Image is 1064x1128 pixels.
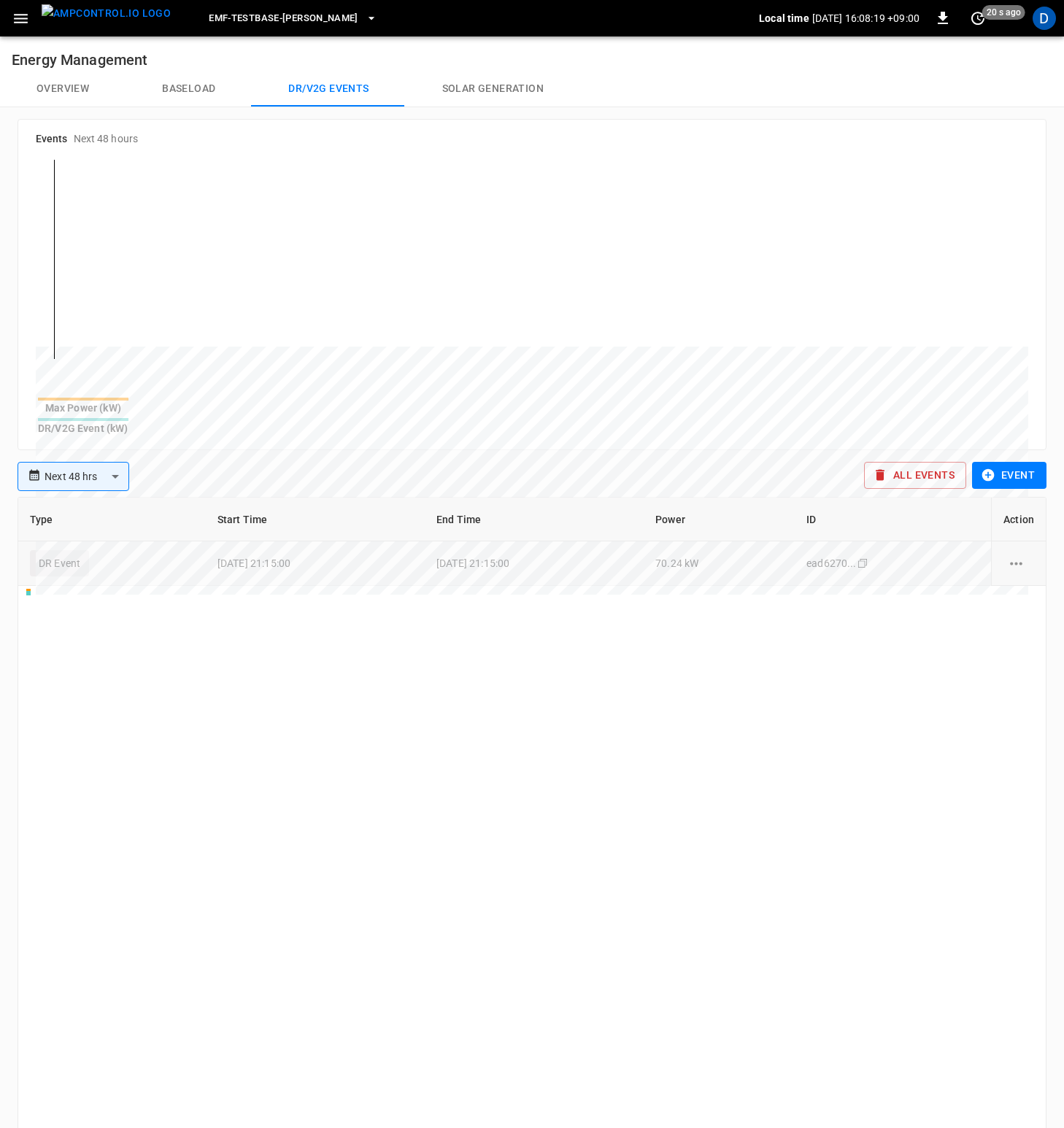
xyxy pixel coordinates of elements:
[209,10,358,27] span: eMF-Testbase-[PERSON_NAME]
[126,72,252,107] button: Baseload
[74,131,138,147] h6: Next 48 hours
[812,11,920,26] p: [DATE] 16:08:19 +09:00
[972,462,1046,489] button: Event
[1003,552,1029,576] button: drEvents options
[864,462,966,489] button: All events
[203,4,383,33] button: eMF-Testbase-[PERSON_NAME]
[30,550,89,576] div: DR Event
[795,498,991,541] th: ID
[425,498,644,541] th: End Time
[252,72,405,107] button: Dr/V2G events
[18,498,206,541] th: Type
[36,131,68,147] h6: Events
[18,498,1046,586] table: connector table
[406,72,580,107] button: Solar generation
[991,498,1046,541] th: Action
[1033,7,1056,30] div: profile-icon
[759,11,809,26] p: Local time
[982,5,1025,20] span: 20 s ago
[42,4,171,23] img: ampcontrol.io logo
[966,7,990,30] button: set refresh interval
[45,463,129,490] div: Next 48 hrs
[644,498,795,541] th: Power
[206,498,425,541] th: Start Time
